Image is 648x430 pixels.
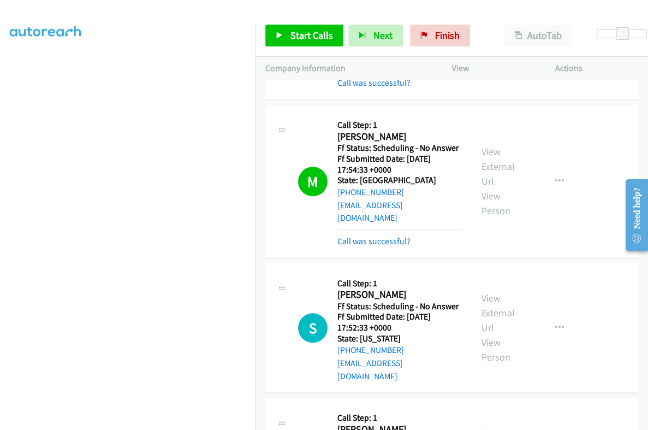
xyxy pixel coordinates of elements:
a: [PHONE_NUMBER] [337,187,404,197]
h5: Ff Submitted Date: [DATE] 17:54:33 +0000 [337,154,462,175]
a: [EMAIL_ADDRESS][DOMAIN_NAME] [337,358,403,381]
a: View External Url [481,292,515,334]
h5: Ff Submitted Date: [DATE] 17:52:33 +0000 [337,311,462,333]
span: Finish [435,29,460,42]
h2: [PERSON_NAME] [337,131,456,143]
div: The call is yet to be attempted [298,313,328,343]
a: Call was successful? [337,236,411,246]
h5: State: [GEOGRAPHIC_DATA] [337,175,462,186]
a: View Person [481,336,510,363]
button: AutoTab [504,25,572,46]
a: View External Url [481,145,515,187]
p: Company Information [265,62,432,75]
iframe: Resource Center [616,172,648,258]
h5: Ff Status: Scheduling - No Answer [337,143,462,154]
h5: Call Step: 1 [337,278,462,289]
h2: [PERSON_NAME] [337,288,456,301]
h5: Call Step: 1 [337,120,462,131]
a: Finish [410,25,470,46]
h1: M [298,167,328,196]
a: View Person [481,190,510,217]
span: Next [373,29,393,42]
h1: S [298,313,328,343]
span: Start Calls [290,29,333,42]
h5: State: [US_STATE] [337,333,462,344]
a: Start Calls [265,25,343,46]
h5: Ff Status: Scheduling - No Answer [337,301,462,312]
button: Next [348,25,403,46]
p: View [452,62,536,75]
a: [EMAIL_ADDRESS][DOMAIN_NAME] [337,200,403,223]
a: [PHONE_NUMBER] [337,345,404,355]
h5: Call Step: 1 [337,413,462,423]
a: Call was successful? [337,78,411,88]
p: Actions [555,62,638,75]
